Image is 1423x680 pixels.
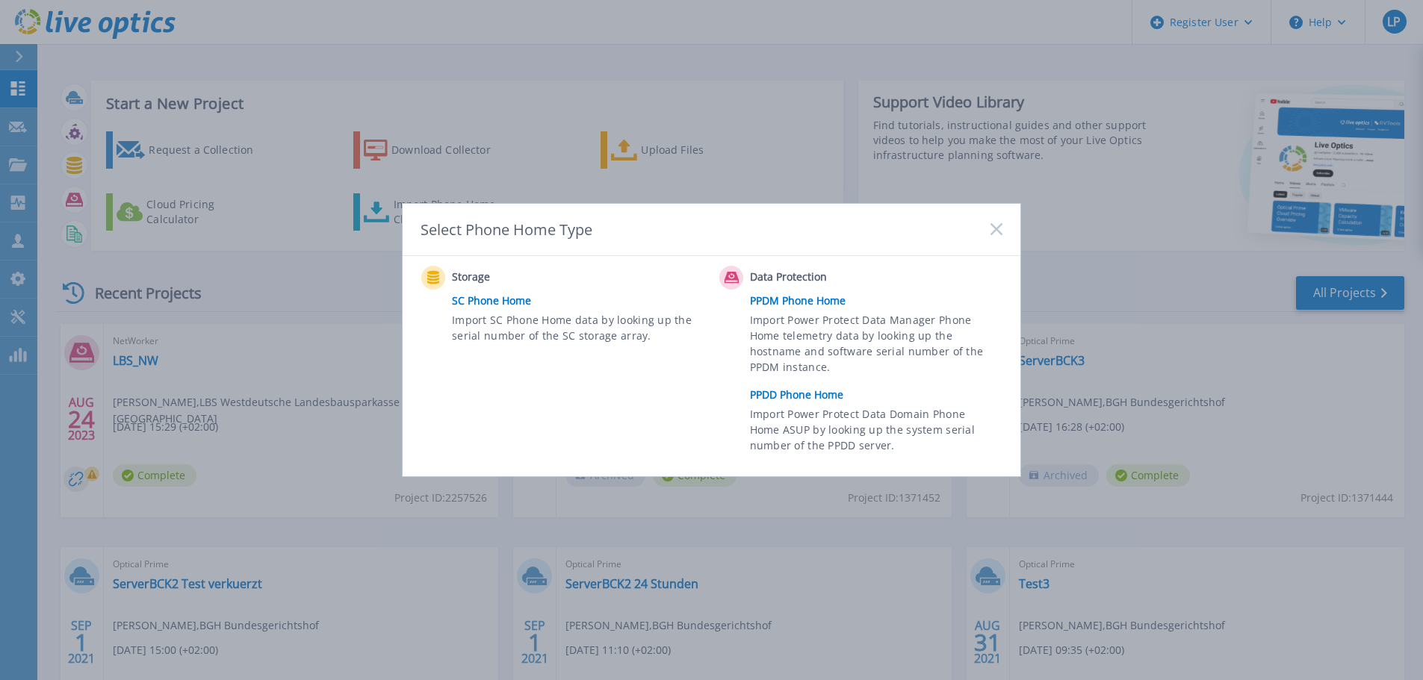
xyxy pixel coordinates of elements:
[750,269,899,287] span: Data Protection
[421,219,594,240] div: Select Phone Home Type
[750,384,1010,406] a: PPDD Phone Home
[750,312,999,381] span: Import Power Protect Data Manager Phone Home telemetry data by looking up the hostname and softwa...
[452,290,712,312] a: SC Phone Home
[750,290,1010,312] a: PPDM Phone Home
[452,269,601,287] span: Storage
[452,312,701,346] span: Import SC Phone Home data by looking up the serial number of the SC storage array.
[750,406,999,458] span: Import Power Protect Data Domain Phone Home ASUP by looking up the system serial number of the PP...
